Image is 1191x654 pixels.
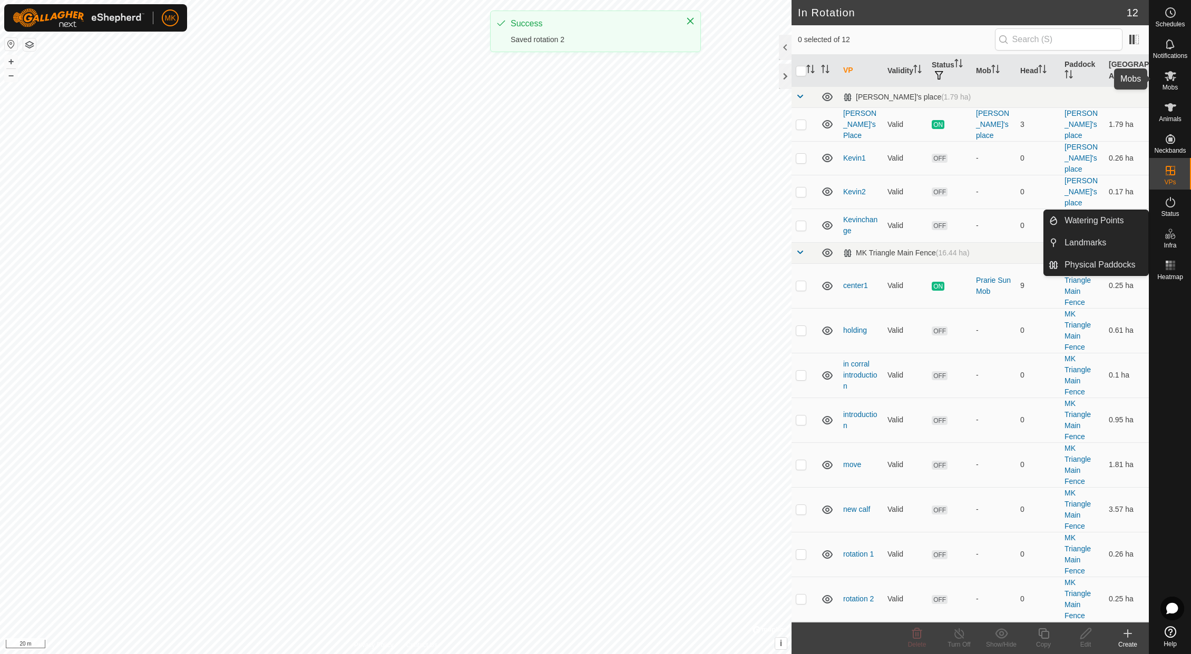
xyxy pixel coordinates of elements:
p-sorticon: Activate to sort [1065,72,1073,80]
a: Kevin1 [843,154,866,162]
span: Heatmap [1157,274,1183,280]
td: Valid [883,353,928,398]
div: Create [1107,640,1149,649]
button: + [5,55,17,68]
span: Status [1161,211,1179,217]
td: 1.81 ha [1105,442,1149,487]
div: Success [511,17,675,30]
span: OFF [932,326,948,335]
a: Physical Paddocks [1058,254,1148,275]
td: Valid [883,107,928,141]
td: Valid [883,442,928,487]
a: Landmarks [1058,232,1148,253]
a: move [843,460,861,469]
td: 0 [1016,442,1060,487]
div: - [976,220,1012,231]
span: Physical Paddocks [1065,259,1135,271]
button: Close [683,14,698,28]
span: ON [932,282,944,291]
a: Watering Points [1058,210,1148,231]
th: Validity [883,55,928,87]
td: 0 [1016,398,1060,442]
a: MK Triangle Main Fence [1065,489,1091,530]
th: VP [839,55,883,87]
div: Turn Off [938,640,980,649]
td: Valid [883,141,928,175]
span: OFF [932,187,948,196]
div: - [976,549,1012,560]
td: 0.26 ha [1105,141,1149,175]
div: - [976,153,1012,164]
a: [PERSON_NAME]'s Place [843,109,876,140]
td: 0.23 ha [1105,209,1149,242]
span: OFF [932,371,948,380]
button: Reset Map [5,38,17,51]
td: 0 [1016,209,1060,242]
p-sorticon: Activate to sort [991,66,1000,75]
p-sorticon: Activate to sort [821,66,829,75]
span: OFF [932,416,948,425]
span: OFF [932,461,948,470]
td: Valid [883,487,928,532]
td: 9 [1016,263,1060,308]
span: Schedules [1155,21,1185,27]
a: in corral introduction [843,360,877,390]
td: Valid [883,398,928,442]
a: Contact Us [406,640,437,650]
span: Delete [908,641,926,648]
p-sorticon: Activate to sort [954,61,963,69]
div: Show/Hide [980,640,1022,649]
td: 0.25 ha [1105,263,1149,308]
a: MK Triangle Main Fence [1065,310,1091,351]
a: [PERSON_NAME]'s place [1065,143,1098,173]
p-sorticon: Activate to sort [806,66,815,75]
button: Map Layers [23,38,36,51]
div: Saved rotation 2 [511,34,675,45]
div: - [976,459,1012,470]
span: OFF [932,221,948,230]
div: - [976,325,1012,336]
a: holding [843,326,867,334]
span: (1.79 ha) [941,93,971,101]
li: Watering Points [1044,210,1148,231]
a: MK Triangle Main Fence [1065,578,1091,620]
button: – [5,69,17,82]
a: rotation 1 [843,550,874,558]
a: MK Triangle Main Fence [1065,399,1091,441]
span: Help [1164,641,1177,647]
a: MK Triangle Main Fence [1065,533,1091,575]
td: 0.17 ha [1105,175,1149,209]
div: - [976,504,1012,515]
button: i [775,638,787,649]
span: Neckbands [1154,147,1186,154]
td: Valid [883,308,928,353]
div: Copy [1022,640,1065,649]
span: ON [932,120,944,129]
div: [PERSON_NAME]'s place [843,93,971,102]
span: i [780,639,782,648]
div: MK Triangle Main Fence [843,249,970,257]
td: 0 [1016,577,1060,621]
input: Search (S) [995,28,1122,51]
td: 0 [1016,308,1060,353]
td: 0.25 ha [1105,577,1149,621]
span: Landmarks [1065,236,1106,249]
td: 0 [1016,141,1060,175]
a: MK Triangle Main Fence [1065,354,1091,396]
td: 0 [1016,532,1060,577]
p-sorticon: Activate to sort [913,66,922,75]
a: [PERSON_NAME]'s place [1065,176,1098,207]
a: Kevinchange [843,215,877,235]
span: Infra [1164,242,1176,249]
div: Prarie Sun Mob [976,275,1012,297]
div: - [976,593,1012,605]
span: (16.44 ha) [936,249,970,257]
td: 0 [1016,487,1060,532]
td: Valid [883,209,928,242]
th: Mob [972,55,1016,87]
span: Mobs [1163,84,1178,91]
td: 0 [1016,175,1060,209]
td: 0.61 ha [1105,308,1149,353]
a: MK Triangle Main Fence [1065,444,1091,485]
a: introduction [843,410,877,430]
